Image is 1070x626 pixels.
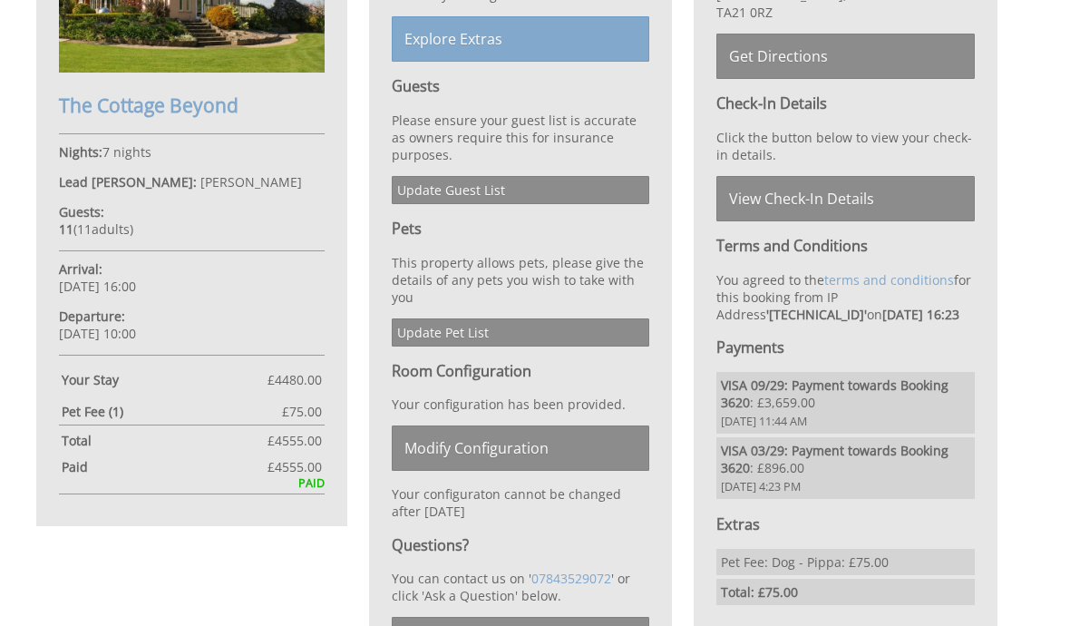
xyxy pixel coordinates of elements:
[392,318,650,347] a: Update Pet List
[59,143,325,161] p: 7 nights
[59,143,102,161] strong: Nights:
[392,112,650,163] p: Please ensure your guest list is accurate as owners require this for insurance purposes.
[62,458,267,475] strong: Paid
[200,173,302,191] span: [PERSON_NAME]
[59,308,125,325] strong: Departure:
[62,371,267,388] strong: Your Stay
[824,271,954,289] a: terms and conditions
[59,93,325,118] h2: The Cottage Beyond
[62,432,267,449] strong: Total
[716,93,975,113] h3: Check-In Details
[59,308,325,342] p: [DATE] 10:00
[59,260,102,278] strong: Arrival:
[721,442,948,476] strong: VISA 03/29: Payment towards Booking 3620
[716,236,975,256] h3: Terms and Conditions
[392,396,650,413] p: Your configuration has been provided.
[531,570,611,587] a: 07843529072
[59,220,133,238] span: ( )
[716,176,975,221] a: View Check-In Details
[59,260,325,295] p: [DATE] 16:00
[721,414,970,429] span: [DATE] 11:44 AM
[716,549,975,575] li: Pet Fee: Dog - Pippa: £75.00
[59,475,325,491] div: PAID
[716,372,975,434] li: : £3,659.00
[392,361,650,381] h3: Room Configuration
[721,583,798,601] strong: Total: £75.00
[716,337,975,357] h3: Payments
[267,432,322,449] span: £
[62,403,282,420] strong: Pet Fee (1)
[716,34,975,79] a: Get Directions
[392,16,650,62] a: Explore Extras
[392,425,650,471] a: Modify Configuration
[275,432,322,449] span: 4555.00
[59,173,197,191] strong: Lead [PERSON_NAME]:
[716,129,975,163] p: Click the button below to view your check-in details.
[716,271,975,323] p: You agreed to the for this booking from IP Address on
[289,403,322,420] span: 75.00
[392,570,650,604] p: You can contact us on ' ' or click 'Ask a Question' below.
[766,306,867,323] strong: '[TECHNICAL_ID]'
[392,535,650,555] h3: Questions?
[392,219,650,239] h3: Pets
[282,403,322,420] span: £
[59,59,325,117] a: The Cottage Beyond
[267,458,322,475] span: £
[882,306,959,323] strong: [DATE] 16:23
[716,514,975,534] h3: Extras
[275,371,322,388] span: 4480.00
[392,485,650,520] p: Your configuraton cannot be changed after [DATE]
[77,220,130,238] span: adult
[392,76,650,96] h3: Guests
[275,458,322,475] span: 4555.00
[59,203,104,220] strong: Guests:
[392,176,650,204] a: Update Guest List
[392,254,650,306] p: This property allows pets, please give the details of any pets you wish to take with you
[716,437,975,499] li: : £896.00
[721,377,948,411] strong: VISA 09/29: Payment towards Booking 3620
[77,220,92,238] span: 11
[721,479,970,494] span: [DATE] 4:23 PM
[59,220,73,238] strong: 11
[267,371,322,388] span: £
[123,220,130,238] span: s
